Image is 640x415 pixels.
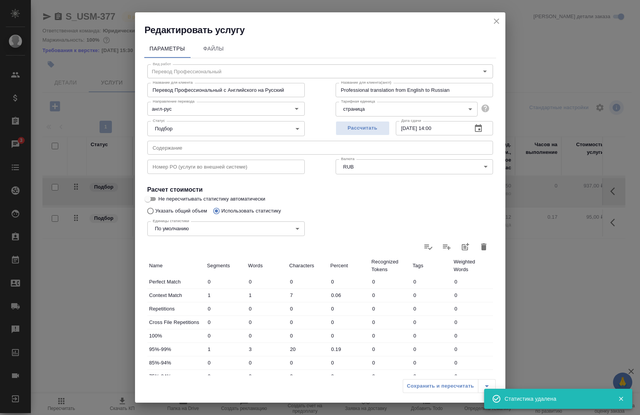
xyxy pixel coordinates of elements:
[149,305,203,313] p: Repetitions
[370,371,411,382] input: ✎ Введи что-нибудь
[370,276,411,287] input: ✎ Введи что-нибудь
[246,317,287,328] input: ✎ Введи что-нибудь
[372,258,409,273] p: Recognized Tokens
[370,290,411,301] input: ✎ Введи что-нибудь
[246,276,287,287] input: ✎ Введи что-нибудь
[205,371,247,382] input: ✎ Введи что-нибудь
[452,317,493,328] input: ✎ Введи что-нибудь
[287,276,329,287] input: ✎ Введи что-нибудь
[340,124,385,133] span: Рассчитать
[246,357,287,368] input: ✎ Введи что-нибудь
[149,359,203,367] p: 85%-94%
[153,125,175,132] button: Подбор
[248,262,285,270] p: Words
[207,262,245,270] p: Segments
[287,303,329,314] input: ✎ Введи что-нибудь
[410,371,452,382] input: ✎ Введи что-нибудь
[452,330,493,341] input: ✎ Введи что-нибудь
[456,238,475,256] button: Добавить статистику в работы
[410,357,452,368] input: ✎ Введи что-нибудь
[370,330,411,341] input: ✎ Введи что-нибудь
[370,303,411,314] input: ✎ Введи что-нибудь
[330,262,368,270] p: Percent
[149,292,203,299] p: Context Match
[205,276,247,287] input: ✎ Введи что-нибудь
[328,357,370,368] input: ✎ Введи что-нибудь
[147,185,493,194] h4: Расчет стоимости
[153,225,191,232] button: По умолчанию
[328,290,370,301] input: ✎ Введи что-нибудь
[412,262,450,270] p: Tags
[475,238,493,256] button: Удалить статистику
[147,221,305,236] div: По умолчанию
[145,24,505,36] h2: Редактировать услугу
[287,317,329,328] input: ✎ Введи что-нибудь
[287,290,329,301] input: ✎ Введи что-нибудь
[454,258,491,273] p: Weighted Words
[613,395,629,402] button: Закрыть
[341,164,356,170] button: RUB
[289,262,327,270] p: Characters
[205,357,247,368] input: ✎ Введи что-нибудь
[336,121,390,135] button: Рассчитать
[149,346,203,353] p: 95%-99%
[410,344,452,355] input: ✎ Введи что-нибудь
[205,303,247,314] input: ✎ Введи что-нибудь
[452,344,493,355] input: ✎ Введи что-нибудь
[452,303,493,314] input: ✎ Введи что-нибудь
[287,371,329,382] input: ✎ Введи что-нибудь
[159,195,265,203] span: Не пересчитывать статистику автоматически
[328,344,370,355] input: ✎ Введи что-нибудь
[147,121,305,136] div: Подбор
[328,371,370,382] input: ✎ Введи что-нибудь
[205,317,247,328] input: ✎ Введи что-нибудь
[205,290,247,301] input: ✎ Введи что-нибудь
[370,344,411,355] input: ✎ Введи что-нибудь
[246,371,287,382] input: ✎ Введи что-нибудь
[452,276,493,287] input: ✎ Введи что-нибудь
[149,332,203,340] p: 100%
[336,159,493,174] div: RUB
[452,290,493,301] input: ✎ Введи что-нибудь
[410,276,452,287] input: ✎ Введи что-нибудь
[246,344,287,355] input: ✎ Введи что-нибудь
[328,317,370,328] input: ✎ Введи что-нибудь
[149,373,203,380] p: 75%-84%
[287,357,329,368] input: ✎ Введи что-нибудь
[419,238,437,256] label: Обновить статистику
[246,330,287,341] input: ✎ Введи что-нибудь
[341,106,367,112] button: страница
[205,344,247,355] input: ✎ Введи что-нибудь
[149,44,186,54] span: Параметры
[328,303,370,314] input: ✎ Введи что-нибудь
[452,357,493,368] input: ✎ Введи что-нибудь
[149,262,203,270] p: Name
[195,44,232,54] span: Файлы
[149,319,203,326] p: Cross File Repetitions
[328,276,370,287] input: ✎ Введи что-нибудь
[370,357,411,368] input: ✎ Введи что-нибудь
[149,278,203,286] p: Perfect Match
[452,371,493,382] input: ✎ Введи что-нибудь
[246,290,287,301] input: ✎ Введи что-нибудь
[403,379,496,393] div: split button
[328,330,370,341] input: ✎ Введи что-нибудь
[491,15,502,27] button: close
[336,102,478,116] div: страница
[505,395,606,403] div: Статистика удалена
[410,290,452,301] input: ✎ Введи что-нибудь
[410,330,452,341] input: ✎ Введи что-нибудь
[291,103,302,114] button: Open
[410,317,452,328] input: ✎ Введи что-нибудь
[205,330,247,341] input: ✎ Введи что-нибудь
[246,303,287,314] input: ✎ Введи что-нибудь
[287,344,329,355] input: ✎ Введи что-нибудь
[410,303,452,314] input: ✎ Введи что-нибудь
[370,317,411,328] input: ✎ Введи что-нибудь
[437,238,456,256] label: Слить статистику
[287,330,329,341] input: ✎ Введи что-нибудь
